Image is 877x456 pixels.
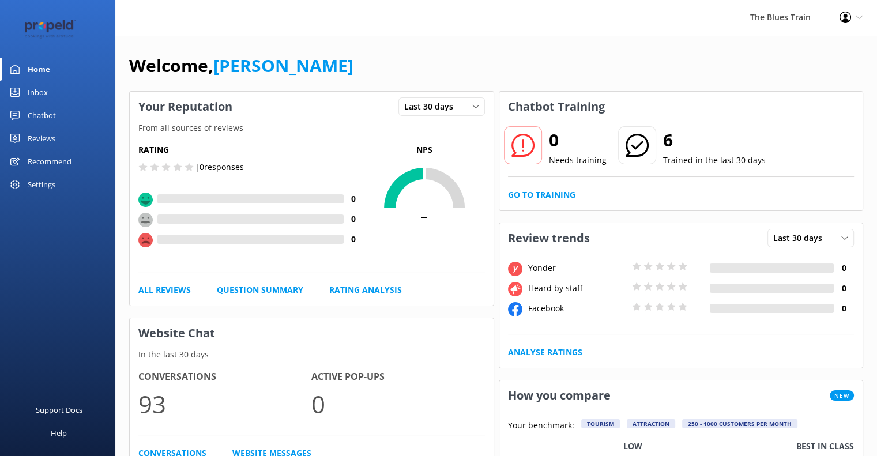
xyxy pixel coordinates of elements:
div: Yonder [525,262,629,274]
h3: Chatbot Training [499,92,613,122]
h3: How you compare [499,380,619,410]
p: Trained in the last 30 days [663,154,766,167]
h2: 6 [663,126,766,154]
h3: Your Reputation [130,92,241,122]
div: Tourism [581,419,620,428]
a: [PERSON_NAME] [213,54,353,77]
span: - [364,200,485,229]
div: Recommend [28,150,71,173]
h2: 0 [549,126,607,154]
p: | 0 responses [195,161,244,174]
p: 93 [138,385,311,423]
div: Reviews [28,127,55,150]
h4: 0 [344,193,364,205]
div: Inbox [28,81,48,104]
a: All Reviews [138,284,191,296]
h3: Review trends [499,223,599,253]
p: In the last 30 days [130,348,494,361]
h4: 0 [344,233,364,246]
div: Attraction [627,419,675,428]
p: 0 [311,385,484,423]
h4: 0 [834,302,854,315]
div: Chatbot [28,104,56,127]
h5: Rating [138,144,364,156]
p: Low [623,440,642,453]
div: Support Docs [36,398,82,421]
h4: Conversations [138,370,311,385]
img: 12-1677471078.png [17,20,84,39]
p: Best in class [796,440,854,453]
h4: 0 [344,213,364,225]
a: Rating Analysis [329,284,402,296]
p: Needs training [549,154,607,167]
a: Go to Training [508,189,575,201]
span: Last 30 days [773,232,829,244]
span: Last 30 days [404,100,460,113]
div: Facebook [525,302,629,315]
div: Help [51,421,67,444]
a: Analyse Ratings [508,346,582,359]
h4: 0 [834,262,854,274]
h4: Active Pop-ups [311,370,484,385]
p: NPS [364,144,485,156]
h3: Website Chat [130,318,494,348]
h1: Welcome, [129,52,353,80]
div: Settings [28,173,55,196]
a: Question Summary [217,284,303,296]
p: From all sources of reviews [130,122,494,134]
div: Heard by staff [525,282,629,295]
h4: 0 [834,282,854,295]
div: Home [28,58,50,81]
span: New [830,390,854,401]
div: 250 - 1000 customers per month [682,419,797,428]
p: Your benchmark: [508,419,574,433]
